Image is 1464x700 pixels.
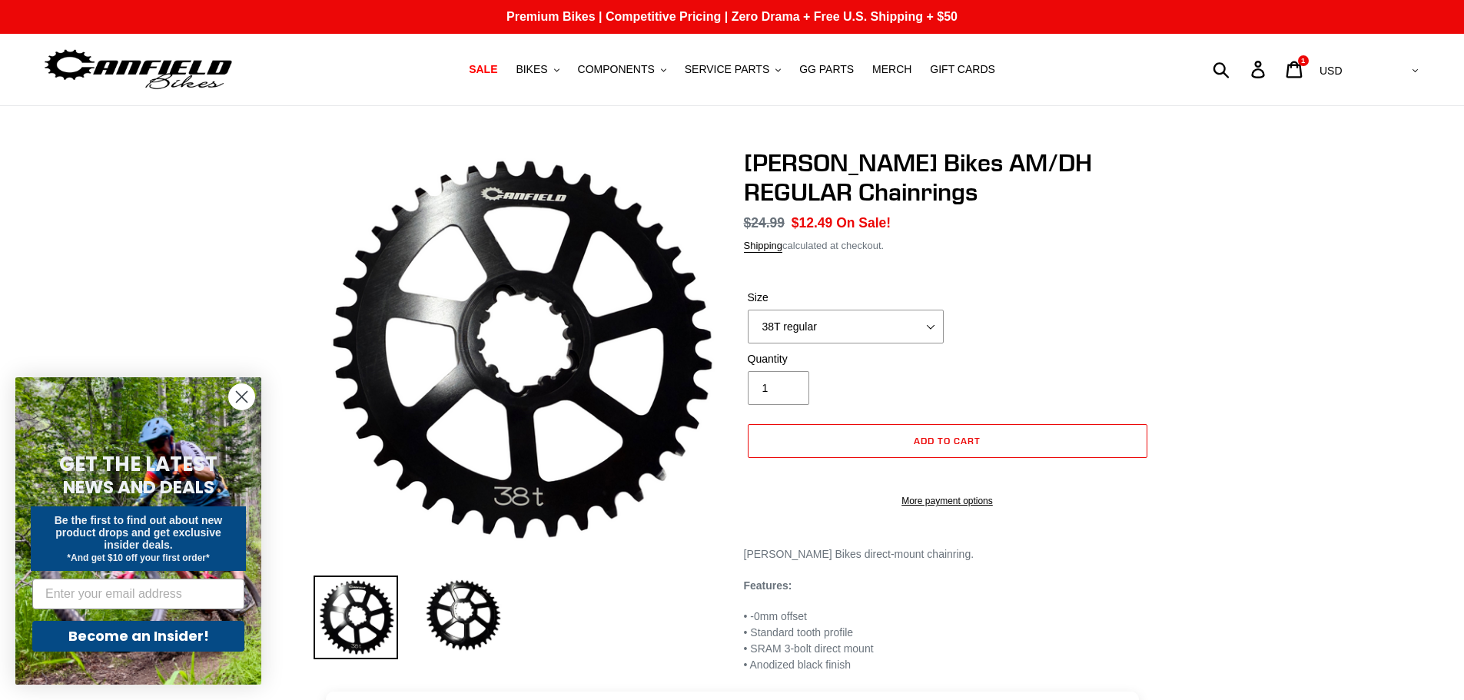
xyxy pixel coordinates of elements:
[748,290,944,306] label: Size
[792,215,833,231] span: $12.49
[744,546,1151,562] p: [PERSON_NAME] Bikes direct-mount chainring.
[748,494,1147,508] a: More payment options
[1301,57,1305,65] span: 1
[578,63,655,76] span: COMPONENTS
[55,514,223,551] span: Be the first to find out about new product drops and get exclusive insider deals.
[744,609,1151,673] p: • -0mm offset • Standard tooth profile • SRAM 3-bolt direct mount • Anodized black finish
[42,45,234,94] img: Canfield Bikes
[677,59,788,80] button: SERVICE PARTS
[421,576,506,655] img: Load image into Gallery viewer, 38T Canfield Chainring
[570,59,674,80] button: COMPONENTS
[748,351,944,367] label: Quantity
[32,579,244,609] input: Enter your email address
[744,238,1151,254] div: calculated at checkout.
[799,63,854,76] span: GG PARTS
[32,621,244,652] button: Become an Insider!
[865,59,919,80] a: MERCH
[1221,52,1260,86] input: Search
[1277,53,1313,86] a: 1
[930,63,995,76] span: GIFT CARDS
[744,148,1151,207] h1: [PERSON_NAME] Bikes AM/DH REGULAR Chainrings
[836,213,891,233] span: On Sale!
[792,59,861,80] a: GG PARTS
[744,215,785,231] s: $24.99
[922,59,1003,80] a: GIFT CARDS
[508,59,566,80] button: BIKES
[228,383,255,410] button: Close dialog
[63,475,214,499] span: NEWS AND DEALS
[59,450,217,478] span: GET THE LATEST
[748,424,1147,458] button: Add to cart
[744,579,792,592] strong: Features:
[744,240,783,253] a: Shipping
[872,63,911,76] span: MERCH
[516,63,547,76] span: BIKES
[685,63,769,76] span: SERVICE PARTS
[67,552,209,563] span: *And get $10 off your first order*
[469,63,497,76] span: SALE
[914,435,981,446] span: Add to cart
[461,59,505,80] a: SALE
[314,576,398,659] img: Load image into Gallery viewer, Canfield Bikes AM/DH REGULAR Chainrings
